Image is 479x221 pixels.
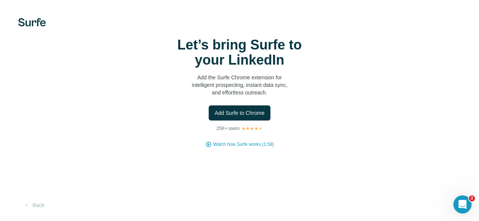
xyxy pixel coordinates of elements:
span: 2 [469,195,475,201]
button: Add Surfe to Chrome [209,105,271,121]
h1: Let’s bring Surfe to your LinkedIn [164,37,315,68]
iframe: Intercom live chat [453,195,471,213]
button: Watch how Surfe works (1:58) [213,141,274,148]
span: Add Surfe to Chrome [215,109,265,117]
p: Add the Surfe Chrome extension for intelligent prospecting, instant data sync, and effortless out... [164,74,315,96]
img: Surfe's logo [18,18,46,26]
button: Back [18,198,50,212]
p: 25K+ users [216,125,239,132]
img: Rating Stars [241,126,263,131]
